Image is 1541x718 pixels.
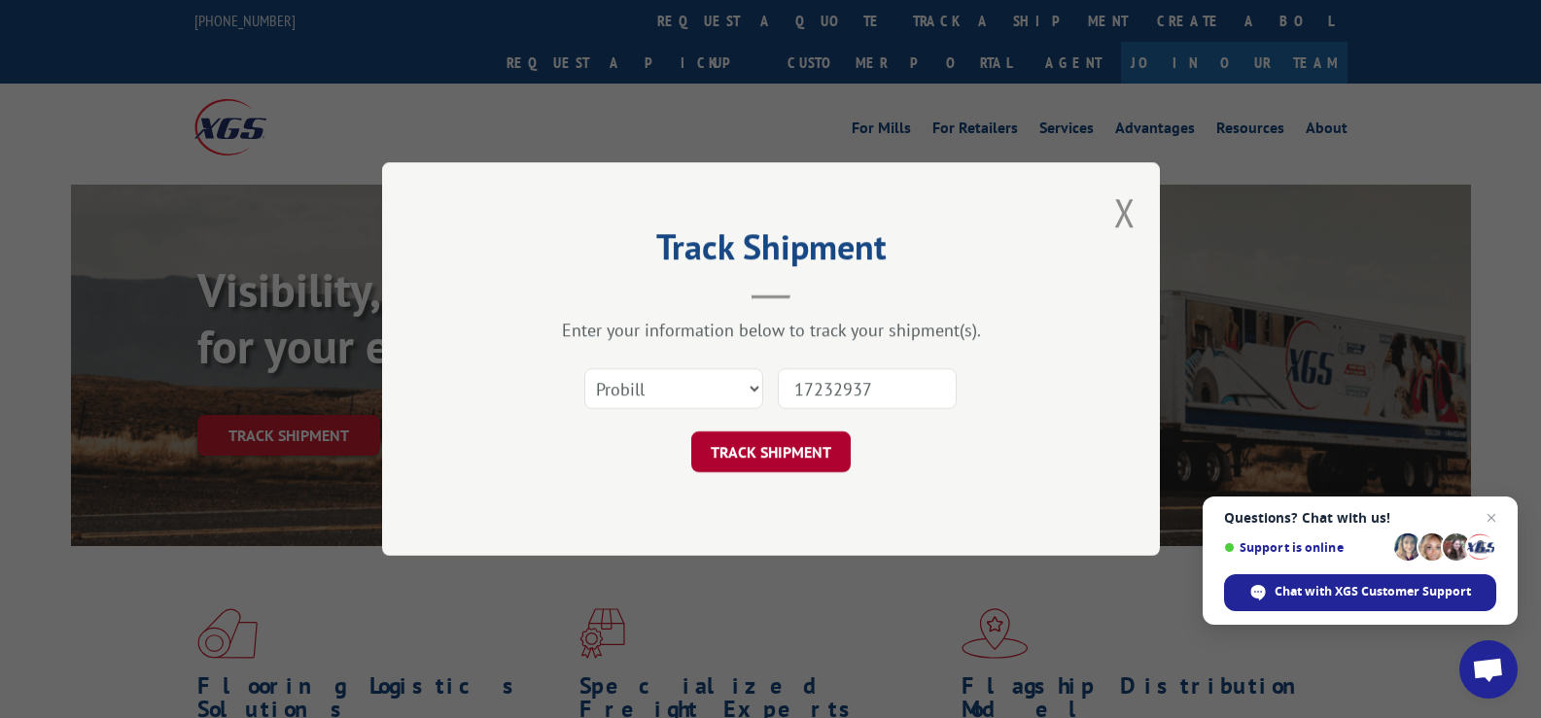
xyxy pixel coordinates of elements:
div: Enter your information below to track your shipment(s). [479,319,1063,341]
span: Questions? Chat with us! [1224,510,1496,526]
button: TRACK SHIPMENT [691,431,851,472]
div: Open chat [1459,640,1518,699]
h2: Track Shipment [479,233,1063,270]
span: Support is online [1224,540,1387,555]
span: Close chat [1480,506,1503,530]
span: Chat with XGS Customer Support [1275,583,1471,600]
button: Close modal [1114,187,1136,238]
input: Number(s) [778,368,957,409]
div: Chat with XGS Customer Support [1224,574,1496,611]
